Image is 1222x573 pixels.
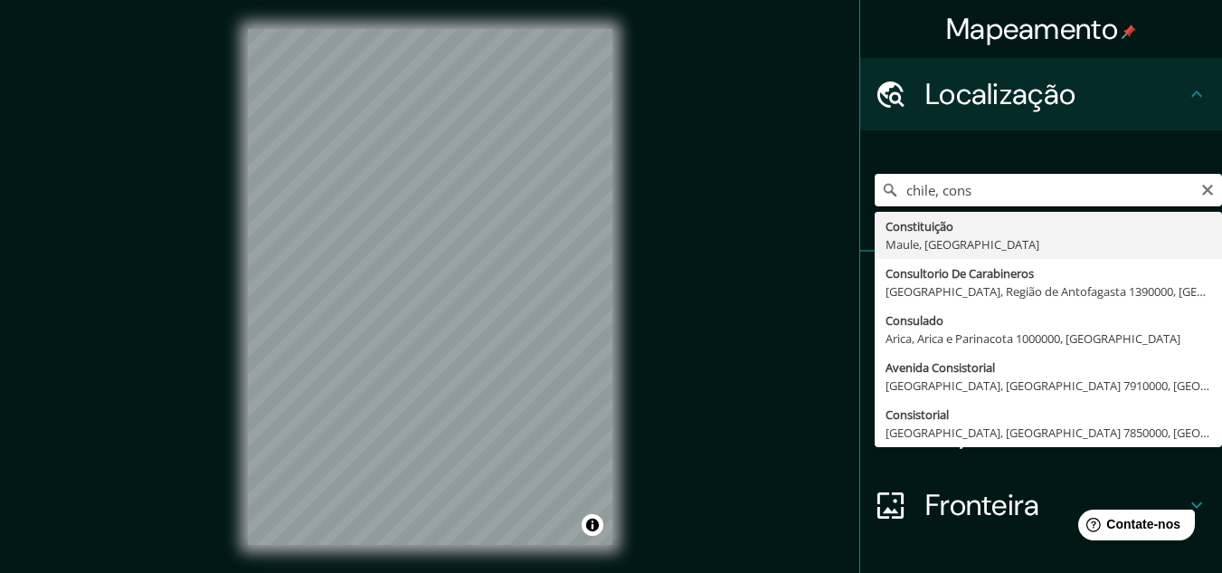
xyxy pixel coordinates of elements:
font: Consistorial [886,406,949,423]
font: Consultorio De Carabineros [886,265,1034,282]
div: Fronteira [860,469,1222,541]
iframe: Iniciador de widget de ajuda [1061,502,1202,553]
div: Alfinetes [860,252,1222,324]
font: Mapeamento [946,10,1118,48]
font: Consulado [886,312,943,329]
div: Localização [860,58,1222,130]
font: Arica, Arica e Parinacota 1000000, [GEOGRAPHIC_DATA] [886,330,1180,347]
font: Constituição [886,218,953,234]
img: pin-icon.png [1122,24,1136,39]
font: Fronteira [925,486,1040,524]
input: Escolha sua cidade ou área [875,174,1222,206]
button: Alternar atribuição [582,514,603,536]
div: Estilo [860,324,1222,396]
div: Layout [860,396,1222,469]
canvas: Mapa [248,29,612,545]
font: Maule, [GEOGRAPHIC_DATA] [886,236,1039,253]
button: Claro [1200,180,1215,197]
font: Avenida Consistorial [886,359,995,376]
font: Localização [925,75,1075,113]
